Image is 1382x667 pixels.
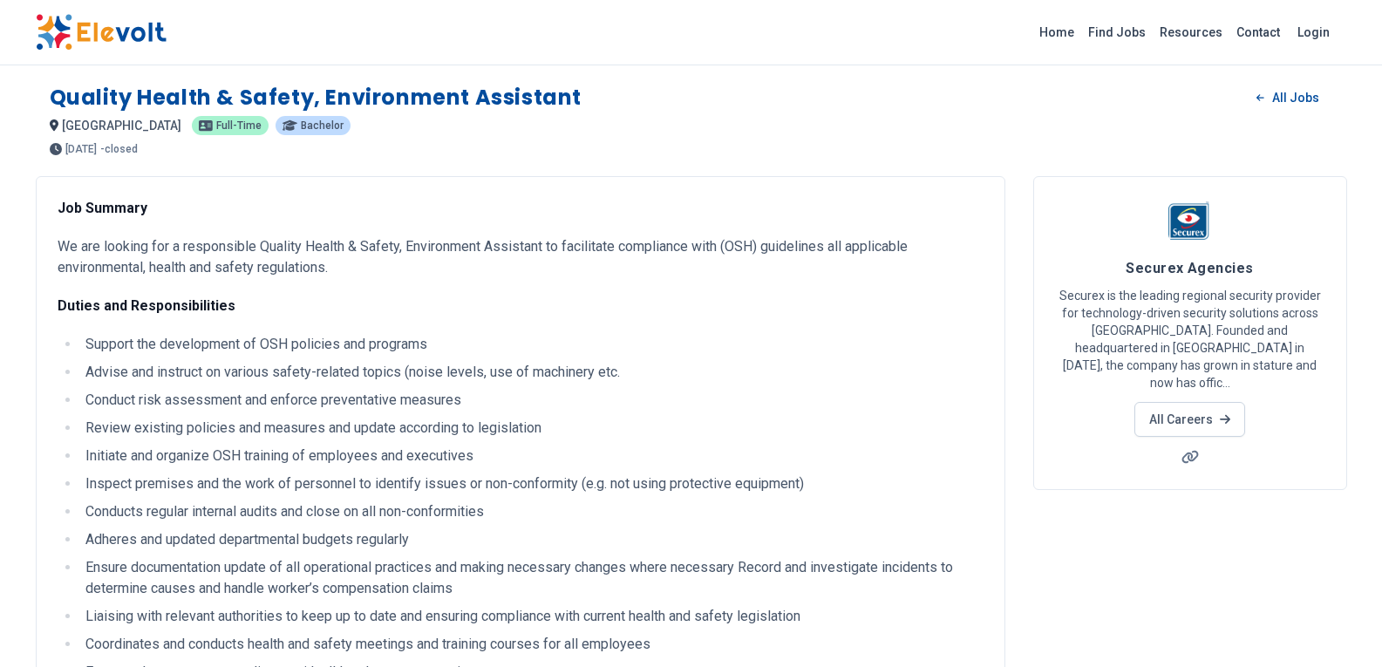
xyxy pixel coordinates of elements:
[80,446,984,466] li: Initiate and organize OSH training of employees and executives
[58,200,147,216] strong: Job Summary
[62,119,181,133] span: [GEOGRAPHIC_DATA]
[1229,18,1287,46] a: Contact
[80,362,984,383] li: Advise and instruct on various safety-related topics (noise levels, use of machinery etc.
[80,634,984,655] li: Coordinates and conducts health and safety meetings and training courses for all employees
[80,557,984,599] li: Ensure documentation update of all operational practices and making necessary changes where neces...
[58,236,984,278] p: We are looking for a responsible Quality Health & Safety, Environment Assistant to facilitate com...
[80,334,984,355] li: Support the development of OSH policies and programs
[216,120,262,131] span: Full-time
[80,529,984,550] li: Adheres and updated departmental budgets regularly
[80,473,984,494] li: Inspect premises and the work of personnel to identify issues or non-conformity (e.g. not using p...
[80,418,984,439] li: Review existing policies and measures and update according to legislation
[58,297,235,314] strong: Duties and Responsibilities
[301,120,344,131] span: Bachelor
[1055,287,1325,391] p: Securex is the leading regional security provider for technology-driven security solutions across...
[1081,18,1153,46] a: Find Jobs
[50,84,582,112] h1: Quality Health & Safety, Environment Assistant
[1153,18,1229,46] a: Resources
[1134,402,1245,437] a: All Careers
[1126,260,1253,276] span: Securex Agencies
[80,501,984,522] li: Conducts regular internal audits and close on all non-conformities
[80,390,984,411] li: Conduct risk assessment and enforce preventative measures
[1287,15,1340,50] a: Login
[80,606,984,627] li: Liaising with relevant authorities to keep up to date and ensuring compliance with current health...
[65,144,97,154] span: [DATE]
[1168,198,1212,242] img: Securex Agencies
[1242,85,1332,111] a: All Jobs
[1032,18,1081,46] a: Home
[36,14,167,51] img: Elevolt
[100,144,138,154] p: - closed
